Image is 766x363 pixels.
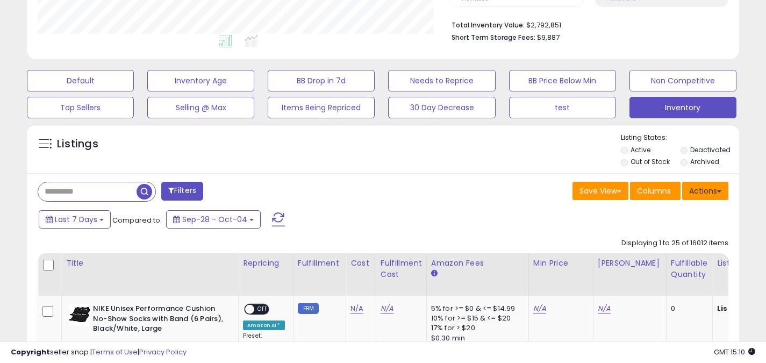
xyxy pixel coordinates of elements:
[139,347,187,357] a: Privacy Policy
[717,303,766,314] b: Listed Price:
[93,304,224,337] b: NIKE Unisex Performance Cushion No-Show Socks with Band (6 Pairs), Black/White, Large
[11,347,187,358] div: seller snap | |
[431,314,520,323] div: 10% for >= $15 & <= $20
[11,347,50,357] strong: Copyright
[388,97,495,118] button: 30 Day Decrease
[254,305,271,314] span: OFF
[388,70,495,91] button: Needs to Reprice
[452,18,720,31] li: $2,792,851
[629,97,736,118] button: Inventory
[690,145,731,154] label: Deactivated
[55,214,97,225] span: Last 7 Days
[166,210,261,229] button: Sep-28 - Oct-04
[27,70,134,91] button: Default
[598,303,611,314] a: N/A
[637,186,671,196] span: Columns
[298,258,341,269] div: Fulfillment
[598,258,662,269] div: [PERSON_NAME]
[671,304,704,314] div: 0
[631,145,650,154] label: Active
[57,137,98,152] h5: Listings
[298,303,319,314] small: FBM
[621,133,739,143] p: Listing States:
[431,304,520,314] div: 5% for >= $0 & <= $14.99
[533,303,546,314] a: N/A
[147,70,254,91] button: Inventory Age
[27,97,134,118] button: Top Sellers
[381,303,393,314] a: N/A
[572,182,628,200] button: Save View
[671,258,708,280] div: Fulfillable Quantity
[147,97,254,118] button: Selling @ Max
[629,70,736,91] button: Non Competitive
[630,182,681,200] button: Columns
[533,258,589,269] div: Min Price
[452,20,525,30] b: Total Inventory Value:
[92,347,138,357] a: Terms of Use
[66,258,234,269] div: Title
[509,97,616,118] button: test
[682,182,728,200] button: Actions
[509,70,616,91] button: BB Price Below Min
[350,258,371,269] div: Cost
[182,214,247,225] span: Sep-28 - Oct-04
[431,258,524,269] div: Amazon Fees
[690,157,719,166] label: Archived
[69,304,90,325] img: 51WAqdtyW8L._SL40_.jpg
[268,97,375,118] button: Items Being Repriced
[350,303,363,314] a: N/A
[268,70,375,91] button: BB Drop in 7d
[621,238,728,248] div: Displaying 1 to 25 of 16012 items
[39,210,111,229] button: Last 7 Days
[537,32,560,42] span: $9,887
[381,258,422,280] div: Fulfillment Cost
[431,269,438,279] small: Amazon Fees.
[161,182,203,201] button: Filters
[631,157,670,166] label: Out of Stock
[452,33,535,42] b: Short Term Storage Fees:
[714,347,755,357] span: 2025-10-12 15:10 GMT
[112,215,162,225] span: Compared to:
[243,258,289,269] div: Repricing
[243,321,285,330] div: Amazon AI *
[431,323,520,333] div: 17% for > $20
